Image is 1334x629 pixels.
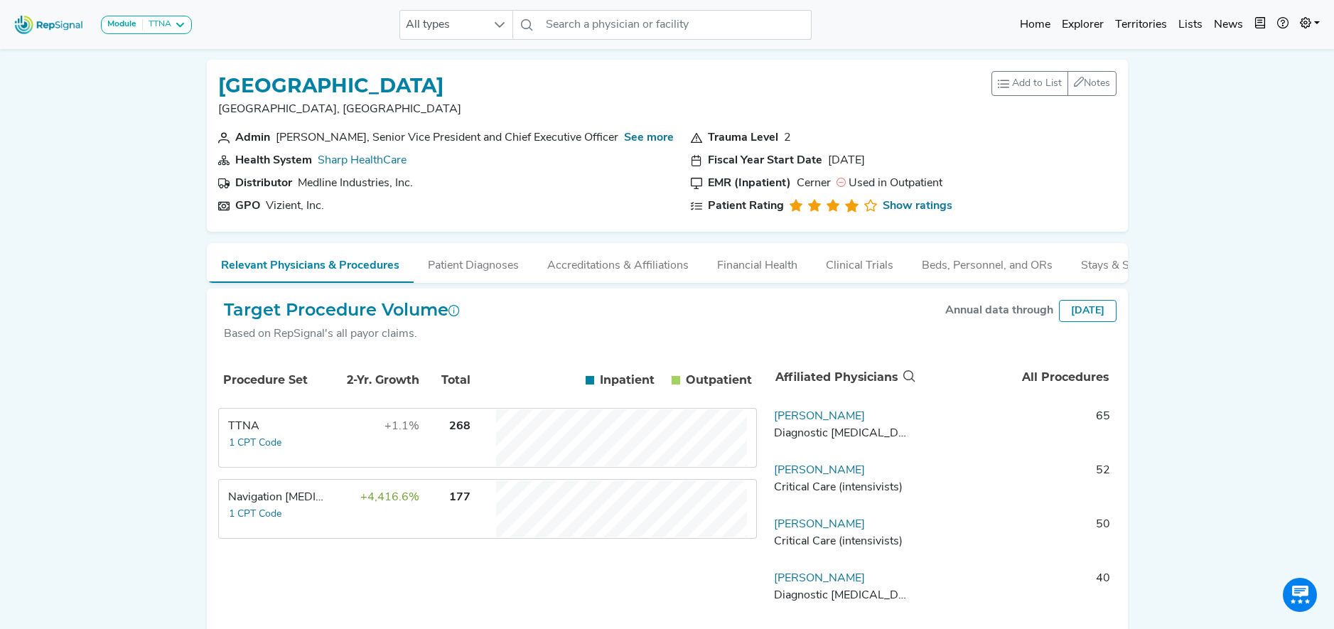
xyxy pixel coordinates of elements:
strong: Module [107,20,136,28]
th: Procedure Set [221,356,328,404]
button: Accreditations & Affiliations [533,243,703,281]
td: 50 [918,516,1117,559]
td: 65 [918,408,1117,451]
a: [PERSON_NAME] [774,411,865,422]
div: Navigation Bronchoscopy [228,489,326,506]
div: Admin [235,129,270,146]
h2: Target Procedure Volume [224,300,460,321]
span: Inpatient [600,372,655,389]
div: TTNA [143,19,171,31]
div: Health System [235,152,312,169]
a: [PERSON_NAME] [774,519,865,530]
div: Based on RepSignal's all payor claims. [224,326,460,343]
td: 40 [918,570,1117,613]
div: Cerner [797,175,831,192]
div: [PERSON_NAME], Senior Vice President and Chief Executive Officer [276,129,618,146]
input: Search a physician or facility [540,10,812,40]
button: Add to List [991,71,1068,96]
th: All Procedures [918,354,1116,401]
th: 2-Yr. Growth [329,356,421,404]
button: Stays & Services [1067,243,1179,281]
button: Clinical Trials [812,243,908,281]
span: 177 [449,492,470,503]
div: Annual data through [945,302,1053,319]
div: Trauma Level [708,129,778,146]
button: 1 CPT Code [228,506,282,522]
button: Beds, Personnel, and ORs [908,243,1067,281]
p: [GEOGRAPHIC_DATA], [GEOGRAPHIC_DATA] [218,101,461,118]
button: ModuleTTNA [101,16,192,34]
button: Financial Health [703,243,812,281]
div: Critical Care (intensivists) [774,533,912,550]
span: All types [400,11,485,39]
button: Notes [1067,71,1117,96]
div: Medline Industries, Inc. [298,175,413,192]
a: Sharp HealthCare [318,155,407,166]
span: +1.1% [384,421,419,432]
div: toolbar [991,71,1117,96]
div: [DATE] [1059,300,1117,322]
div: Sharp HealthCare [318,152,407,169]
a: [PERSON_NAME] [774,573,865,584]
a: See more [624,132,674,144]
a: Territories [1109,11,1173,39]
button: 1 CPT Code [228,435,282,451]
div: EMR (Inpatient) [708,175,791,192]
div: Diagnostic Radiology [774,587,912,604]
span: Outpatient [686,372,752,389]
a: Show ratings [883,198,952,215]
span: 268 [449,421,470,432]
div: Fiscal Year Start Date [708,152,822,169]
th: Affiliated Physicians [769,354,918,401]
div: Distributor [235,175,292,192]
a: Lists [1173,11,1208,39]
div: Used in Outpatient [837,175,942,192]
div: GPO [235,198,260,215]
span: Add to List [1012,76,1062,91]
button: Intel Book [1249,11,1271,39]
a: [PERSON_NAME] [774,465,865,476]
th: Total [423,356,473,404]
div: Critical Care (intensivists) [774,479,912,496]
div: 2 [784,129,791,146]
div: Patient Rating [708,198,784,215]
div: Trisha Khaleghi, Senior Vice President and Chief Executive Officer [276,129,618,146]
a: News [1208,11,1249,39]
button: Patient Diagnoses [414,243,533,281]
div: Vizient, Inc. [266,198,324,215]
td: 52 [918,462,1117,505]
button: Relevant Physicians & Procedures [207,243,414,283]
span: +4,416.6% [360,492,419,503]
h1: [GEOGRAPHIC_DATA] [218,74,461,98]
div: [DATE] [828,152,865,169]
a: Explorer [1056,11,1109,39]
span: Notes [1084,78,1110,89]
div: TTNA [228,418,326,435]
a: Home [1014,11,1056,39]
div: Diagnostic Radiology [774,425,912,442]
